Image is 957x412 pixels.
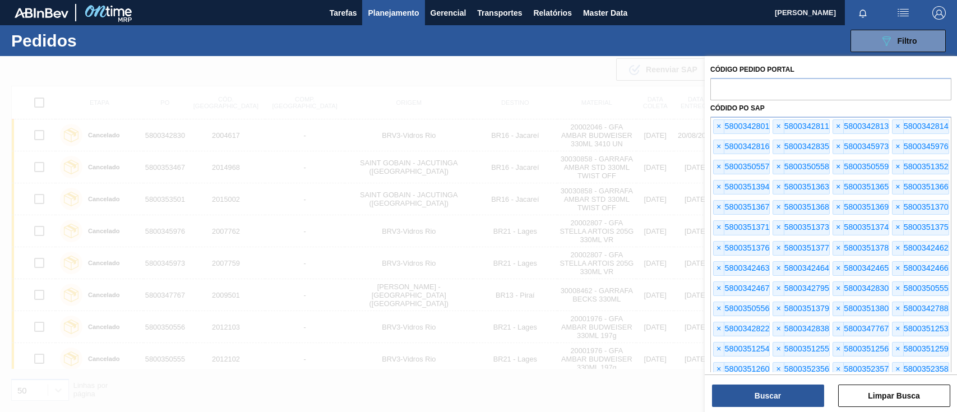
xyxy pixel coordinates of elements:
span: × [773,180,784,194]
div: 5800342816 [713,140,770,154]
span: × [773,262,784,275]
div: 5800350558 [773,160,829,174]
span: × [714,242,724,255]
h1: Pedidos [11,34,175,47]
div: 5800342465 [833,261,889,276]
span: × [773,302,784,316]
span: × [893,242,903,255]
div: 5800351367 [713,200,770,215]
span: × [773,140,784,154]
div: 5800350556 [713,302,770,316]
span: × [714,140,724,154]
div: 5800350555 [892,281,949,296]
div: 5800342463 [713,261,770,276]
span: × [714,302,724,316]
span: Relatórios [533,6,571,20]
span: × [714,322,724,336]
div: 5800351378 [833,241,889,256]
div: 5800352356 [773,362,829,377]
span: × [893,302,903,316]
span: × [714,201,724,214]
span: × [714,282,724,295]
button: Notificações [845,5,881,21]
span: × [773,160,784,174]
span: × [833,221,844,234]
div: 5800342467 [713,281,770,296]
span: × [773,342,784,356]
span: × [714,120,724,133]
span: × [893,201,903,214]
span: Gerencial [431,6,466,20]
span: × [833,242,844,255]
span: × [833,140,844,154]
div: 5800351394 [713,180,770,195]
div: 5800351260 [713,362,770,377]
span: Filtro [898,36,917,45]
div: 5800350557 [713,160,770,174]
span: × [893,322,903,336]
label: Códido PO SAP [710,104,765,112]
div: 5800351363 [773,180,829,195]
div: 5800351253 [892,322,949,336]
div: 5800351371 [713,220,770,235]
span: × [833,262,844,275]
div: 5800342822 [713,322,770,336]
div: 5800351256 [833,342,889,357]
div: 5800342801 [713,119,770,134]
span: × [773,322,784,336]
span: × [833,342,844,356]
span: Tarefas [330,6,357,20]
span: × [893,221,903,234]
span: × [833,160,844,174]
span: × [893,342,903,356]
div: 5800347767 [833,322,889,336]
div: 5800351379 [773,302,829,316]
span: × [773,242,784,255]
div: 5800345976 [892,140,949,154]
div: 5800351369 [833,200,889,215]
span: × [833,282,844,295]
span: × [773,282,784,295]
button: Filtro [850,30,946,52]
span: × [833,201,844,214]
div: 5800351373 [773,220,829,235]
div: 5800342788 [892,302,949,316]
div: 5800342811 [773,119,829,134]
div: 5800351366 [892,180,949,195]
div: 5800342835 [773,140,829,154]
div: 5800351374 [833,220,889,235]
div: 5800342830 [833,281,889,296]
div: 5800342464 [773,261,829,276]
span: × [893,262,903,275]
span: × [833,180,844,194]
span: × [833,363,844,376]
span: × [773,363,784,376]
div: 5800351352 [892,160,949,174]
span: Master Data [583,6,627,20]
div: 5800351380 [833,302,889,316]
span: × [893,363,903,376]
div: 5800351375 [892,220,949,235]
img: userActions [896,6,910,20]
div: 5800351377 [773,241,829,256]
span: × [773,120,784,133]
span: × [893,160,903,174]
div: 5800342462 [892,241,949,256]
span: Transportes [477,6,522,20]
div: 5800352357 [833,362,889,377]
span: × [714,342,724,356]
span: × [893,140,903,154]
div: 5800342814 [892,119,949,134]
span: × [893,120,903,133]
img: TNhmsLtSVTkK8tSr43FrP2fwEKptu5GPRR3wAAAABJRU5ErkJggg== [15,8,68,18]
div: 5800345973 [833,140,889,154]
div: 5800350559 [833,160,889,174]
span: × [833,120,844,133]
span: × [714,262,724,275]
span: × [714,221,724,234]
span: × [714,180,724,194]
span: Planejamento [368,6,419,20]
span: × [773,221,784,234]
div: 5800342838 [773,322,829,336]
span: × [773,201,784,214]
